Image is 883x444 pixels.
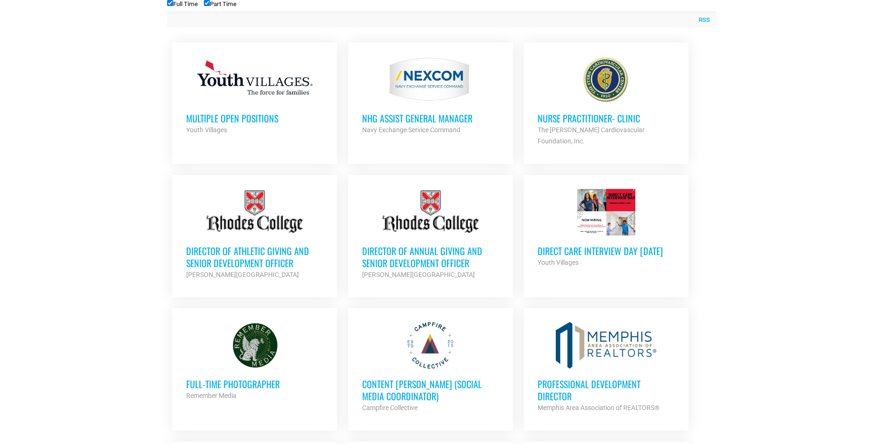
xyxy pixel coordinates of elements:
strong: Navy Exchange Service Command [362,126,460,134]
label: Part Time [204,0,236,7]
h3: Full-Time Photographer [186,378,323,390]
strong: The [PERSON_NAME] Cardiovascular Foundation, Inc. [538,126,645,145]
a: Content [PERSON_NAME] (Social Media Coordinator) Campfire Collective [348,308,513,427]
a: Professional Development Director Memphis Area Association of REALTORS® [524,308,688,427]
h3: Direct Care Interview Day [DATE] [538,245,674,257]
h3: Content [PERSON_NAME] (Social Media Coordinator) [362,378,499,402]
strong: [PERSON_NAME][GEOGRAPHIC_DATA] [362,271,475,278]
h3: Nurse Practitioner- Clinic [538,112,674,124]
a: Director of Athletic Giving and Senior Development Officer [PERSON_NAME][GEOGRAPHIC_DATA] [172,175,337,294]
h3: NHG ASSIST GENERAL MANAGER [362,112,499,124]
a: Multiple Open Positions Youth Villages [172,42,337,149]
a: RSS [694,15,710,25]
a: Full-Time Photographer Remember Media [172,308,337,415]
a: Nurse Practitioner- Clinic The [PERSON_NAME] Cardiovascular Foundation, Inc. [524,42,688,161]
a: NHG ASSIST GENERAL MANAGER Navy Exchange Service Command [348,42,513,149]
strong: Youth Villages [186,126,227,134]
a: Director of Annual Giving and Senior Development Officer [PERSON_NAME][GEOGRAPHIC_DATA] [348,175,513,294]
strong: Memphis Area Association of REALTORS® [538,404,660,411]
h3: Multiple Open Positions [186,112,323,124]
label: Full Time [167,0,198,7]
strong: Campfire Collective [362,404,418,411]
strong: [PERSON_NAME][GEOGRAPHIC_DATA] [186,271,299,278]
h3: Professional Development Director [538,378,674,402]
h3: Director of Annual Giving and Senior Development Officer [362,245,499,269]
a: Direct Care Interview Day [DATE] Youth Villages [524,175,688,282]
strong: Youth Villages [538,259,579,266]
h3: Director of Athletic Giving and Senior Development Officer [186,245,323,269]
strong: Remember Media [186,392,236,399]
